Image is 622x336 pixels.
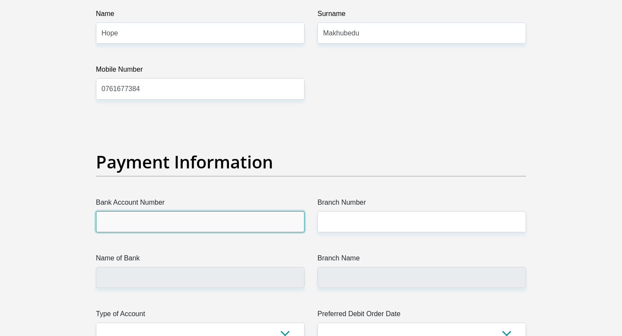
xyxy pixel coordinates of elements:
input: Branch Number [317,211,526,232]
label: Mobile Number [96,64,305,78]
h2: Payment Information [96,152,526,172]
label: Name [96,9,305,22]
label: Branch Number [317,197,526,211]
label: Type of Account [96,309,305,323]
input: Mobile Number [96,78,305,99]
input: Branch Name [317,267,526,288]
label: Bank Account Number [96,197,305,211]
label: Branch Name [317,253,526,267]
label: Surname [317,9,526,22]
input: Surname [317,22,526,44]
input: Name of Bank [96,267,305,288]
input: Name [96,22,305,44]
label: Name of Bank [96,253,305,267]
input: Bank Account Number [96,211,305,232]
label: Preferred Debit Order Date [317,309,526,323]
